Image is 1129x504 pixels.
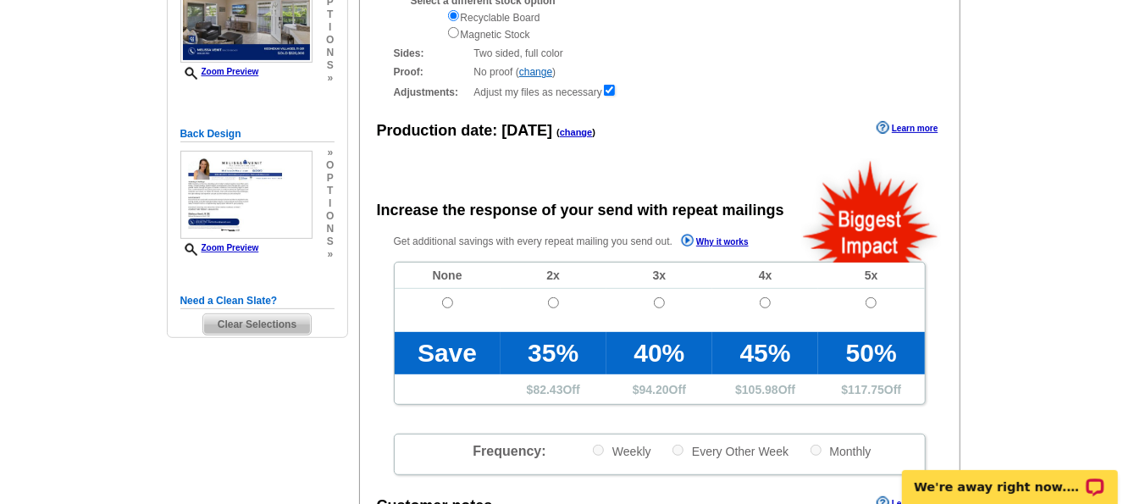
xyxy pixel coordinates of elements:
span: t [326,185,334,197]
h5: Back Design [180,126,335,142]
strong: Proof: [394,64,469,80]
a: Learn more [877,121,938,135]
span: 117.75 [848,383,884,396]
a: change [519,66,552,78]
td: 35% [501,332,606,374]
label: Weekly [591,443,651,459]
input: Weekly [593,445,604,456]
span: n [326,223,334,235]
div: No proof ( ) [394,64,926,80]
td: Save [395,332,501,374]
label: Every Other Week [671,443,789,459]
img: biggestImpact.png [801,158,941,263]
a: Zoom Preview [180,67,259,76]
span: i [326,21,334,34]
td: $ Off [501,374,606,404]
td: 40% [606,332,712,374]
span: p [326,172,334,185]
td: $ Off [818,374,924,404]
span: n [326,47,334,59]
span: 105.98 [742,383,778,396]
a: Why it works [681,234,749,252]
td: 45% [712,332,818,374]
td: None [395,263,501,289]
td: $ Off [712,374,818,404]
div: Increase the response of your send with repeat mailings [377,199,784,222]
td: 2x [501,263,606,289]
div: Production date: [377,119,596,142]
span: o [326,210,334,223]
span: s [326,235,334,248]
td: 50% [818,332,924,374]
span: Frequency: [473,444,545,458]
td: 3x [606,263,712,289]
label: Monthly [809,443,872,459]
img: small-thumb.jpg [180,151,313,239]
span: » [326,72,334,85]
span: s [326,59,334,72]
span: o [326,34,334,47]
span: » [326,248,334,261]
td: $ Off [606,374,712,404]
span: o [326,159,334,172]
strong: Adjustments: [394,85,469,100]
a: change [560,127,593,137]
div: Adjust my files as necessary [394,83,926,100]
strong: Sides: [394,46,469,61]
span: » [326,147,334,159]
span: 82.43 [534,383,563,396]
input: Monthly [811,445,822,456]
span: 94.20 [639,383,669,396]
span: i [326,197,334,210]
span: [DATE] [502,122,553,139]
div: Two sided, full color [394,46,926,61]
div: Recyclable Board Magnetic Stock [446,8,926,42]
h5: Need a Clean Slate? [180,293,335,309]
input: Every Other Week [672,445,683,456]
p: Get additional savings with every repeat mailing you send out. [394,232,785,252]
a: Zoom Preview [180,243,259,252]
span: t [326,8,334,21]
span: ( ) [556,127,595,137]
span: Clear Selections [203,314,311,335]
td: 4x [712,263,818,289]
iframe: LiveChat chat widget [891,451,1129,504]
td: 5x [818,263,924,289]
